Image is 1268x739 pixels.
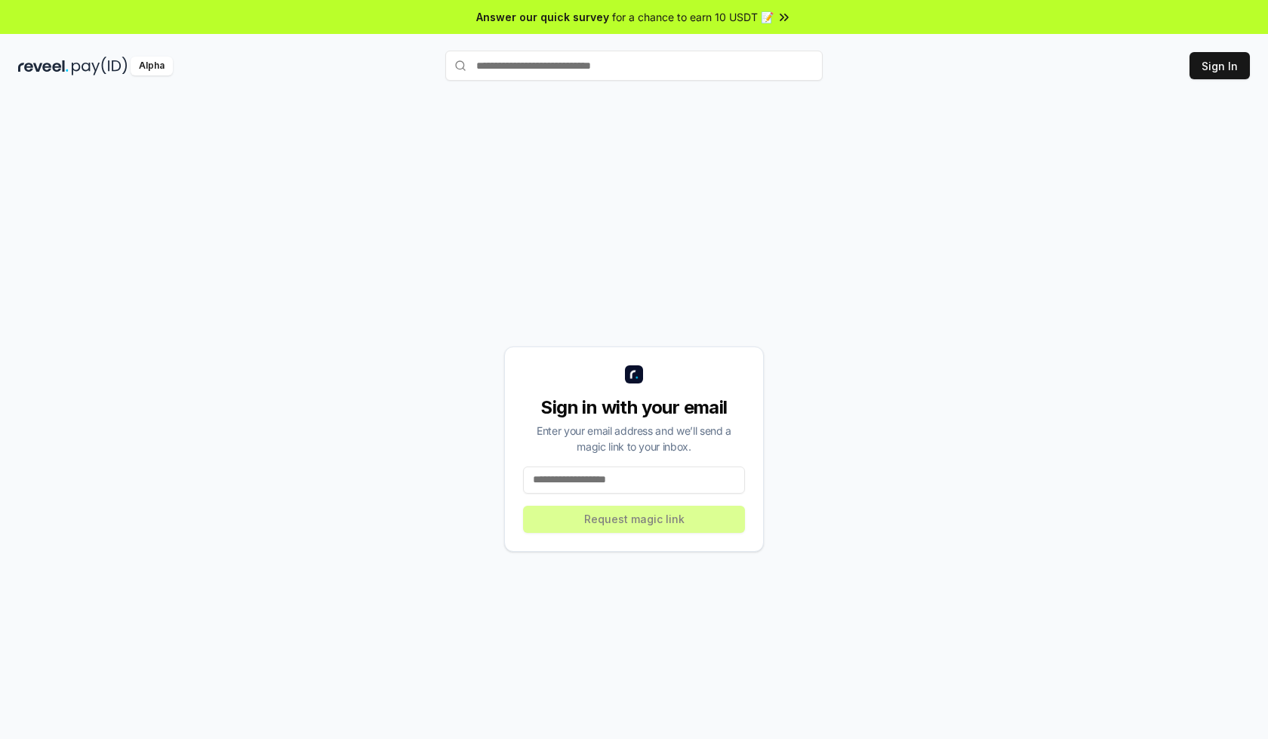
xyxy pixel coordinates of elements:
[523,396,745,420] div: Sign in with your email
[625,365,643,383] img: logo_small
[1190,52,1250,79] button: Sign In
[612,9,774,25] span: for a chance to earn 10 USDT 📝
[72,57,128,75] img: pay_id
[476,9,609,25] span: Answer our quick survey
[523,423,745,454] div: Enter your email address and we’ll send a magic link to your inbox.
[18,57,69,75] img: reveel_dark
[131,57,173,75] div: Alpha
